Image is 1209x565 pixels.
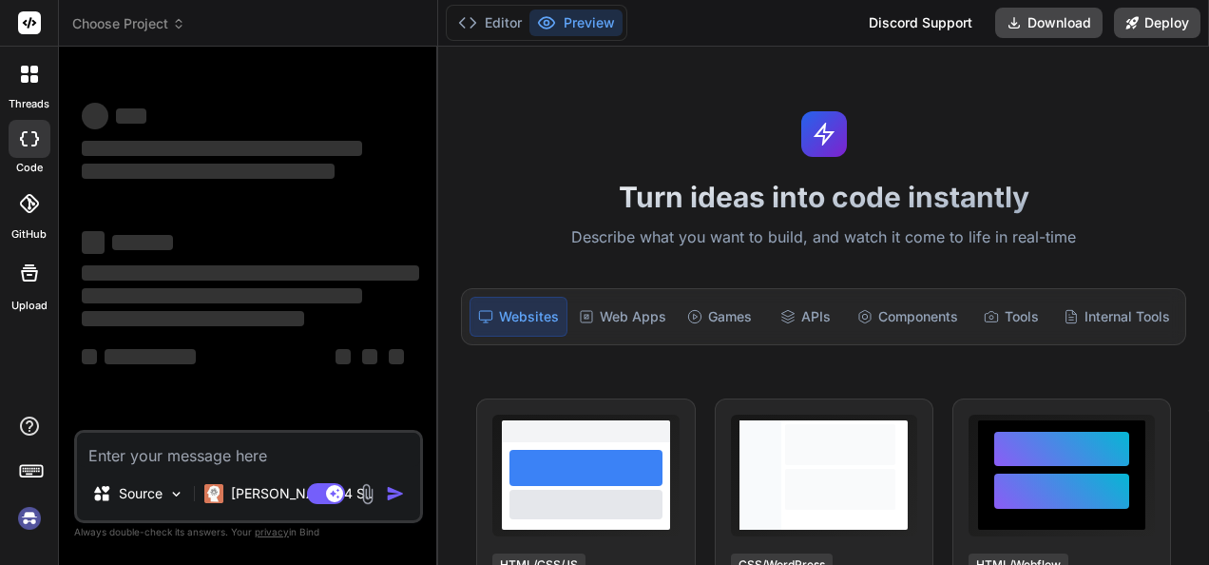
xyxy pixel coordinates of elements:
[386,484,405,503] img: icon
[168,486,184,502] img: Pick Models
[119,484,163,503] p: Source
[82,164,335,179] span: ‌
[9,96,49,112] label: threads
[362,349,377,364] span: ‌
[850,297,966,337] div: Components
[389,349,404,364] span: ‌
[82,288,362,303] span: ‌
[16,160,43,176] label: code
[116,108,146,124] span: ‌
[336,349,351,364] span: ‌
[969,297,1052,337] div: Tools
[82,311,304,326] span: ‌
[11,298,48,314] label: Upload
[204,484,223,503] img: Claude 4 Sonnet
[451,10,529,36] button: Editor
[231,484,373,503] p: [PERSON_NAME] 4 S..
[1114,8,1200,38] button: Deploy
[11,226,47,243] label: GitHub
[82,141,362,156] span: ‌
[82,231,105,254] span: ‌
[450,180,1198,214] h1: Turn ideas into code instantly
[571,297,674,337] div: Web Apps
[82,265,419,281] span: ‌
[74,523,423,541] p: Always double-check its answers. Your in Bind
[529,10,623,36] button: Preview
[857,8,984,38] div: Discord Support
[995,8,1103,38] button: Download
[105,349,196,364] span: ‌
[112,235,173,250] span: ‌
[255,526,289,537] span: privacy
[450,225,1198,250] p: Describe what you want to build, and watch it come to life in real-time
[82,349,97,364] span: ‌
[356,483,378,505] img: attachment
[470,297,567,337] div: Websites
[1056,297,1178,337] div: Internal Tools
[72,14,185,33] span: Choose Project
[678,297,760,337] div: Games
[13,502,46,535] img: signin
[764,297,847,337] div: APIs
[82,103,108,129] span: ‌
